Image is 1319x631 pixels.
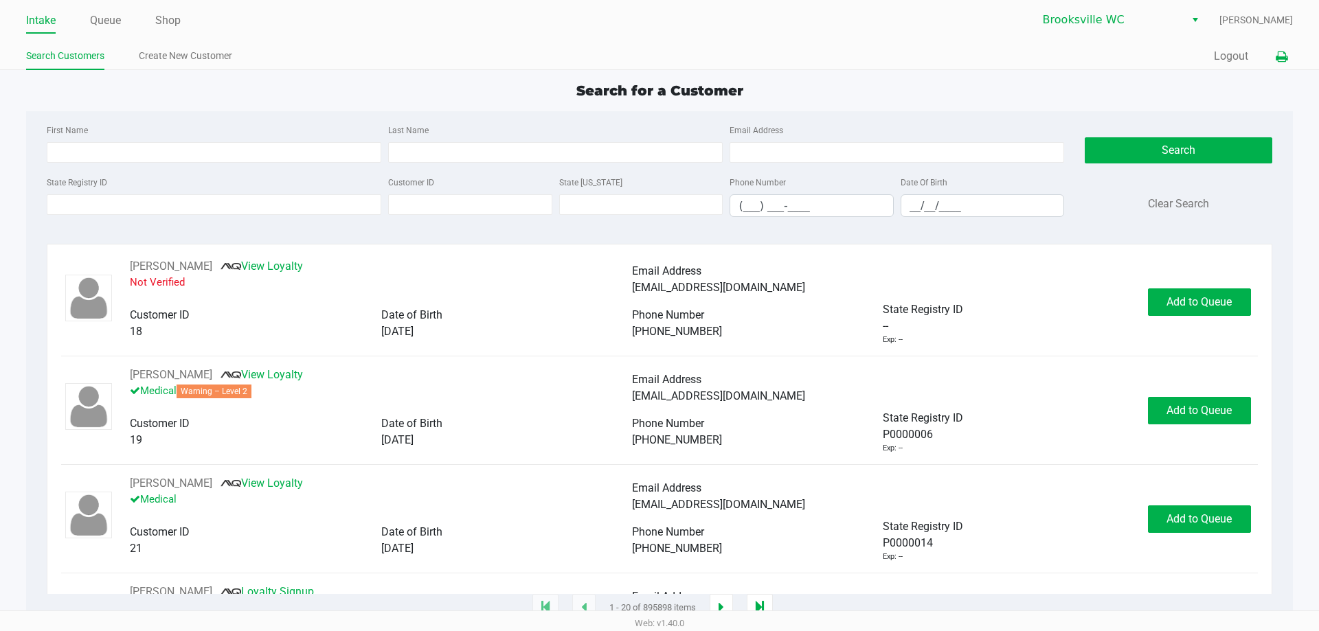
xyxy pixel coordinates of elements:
span: [EMAIL_ADDRESS][DOMAIN_NAME] [632,498,805,511]
app-submit-button: Previous [572,594,596,621]
span: P0000006 [883,426,933,443]
span: [EMAIL_ADDRESS][DOMAIN_NAME] [632,389,805,402]
span: State Registry ID [883,411,963,424]
span: Search for a Customer [576,82,743,99]
a: View Loyalty [221,477,303,490]
span: State Registry ID [883,303,963,316]
app-submit-button: Move to first page [532,594,559,621]
button: Logout [1214,48,1248,65]
button: Add to Queue [1148,397,1251,424]
span: 1 - 20 of 895898 items [609,601,696,615]
span: Brooksville WC [1043,12,1177,28]
a: Create New Customer [139,47,232,65]
span: Date of Birth [381,308,442,321]
span: [PHONE_NUMBER] [632,542,722,555]
span: Email Address [632,264,701,277]
label: Customer ID [388,176,434,189]
span: [EMAIL_ADDRESS][DOMAIN_NAME] [632,281,805,294]
span: Phone Number [632,417,704,430]
p: Medical [130,383,632,399]
span: Warning – Level 2 [177,385,251,398]
button: See customer info [130,367,212,383]
label: First Name [47,124,88,137]
label: Phone Number [730,176,786,189]
button: See customer info [130,258,212,275]
a: Queue [90,11,121,30]
span: Email Address [632,481,701,494]
span: Add to Queue [1166,512,1232,525]
span: [PERSON_NAME] [1219,13,1293,27]
span: Email Address [632,590,701,603]
span: Date of Birth [381,417,442,430]
button: Add to Queue [1148,288,1251,316]
label: Last Name [388,124,429,137]
div: Exp: -- [883,443,903,455]
app-submit-button: Move to last page [747,594,773,621]
span: [DATE] [381,433,414,446]
input: Format: MM/DD/YYYY [901,195,1064,216]
span: [DATE] [381,325,414,338]
span: Phone Number [632,525,704,538]
span: State Registry ID [883,520,963,533]
input: Format: (999) 999-9999 [730,195,893,216]
button: See customer info [130,475,212,492]
span: Customer ID [130,525,190,538]
a: View Loyalty [221,260,303,273]
span: Customer ID [130,417,190,430]
span: Web: v1.40.0 [635,618,684,628]
span: [PHONE_NUMBER] [632,325,722,338]
span: [PHONE_NUMBER] [632,433,722,446]
kendo-maskedtextbox: Format: (999) 999-9999 [730,194,894,217]
button: Clear Search [1148,196,1209,212]
p: Medical [130,492,632,507]
span: Phone Number [632,308,704,321]
button: Select [1185,8,1205,32]
span: [DATE] [381,542,414,555]
label: State Registry ID [47,176,107,189]
button: Add to Queue [1148,505,1251,533]
span: Email Address [632,373,701,386]
div: Exp: -- [883,334,903,346]
button: Search [1085,137,1272,163]
span: Date of Birth [381,525,442,538]
a: Loyalty Signup [221,585,314,598]
app-submit-button: Next [710,594,733,621]
a: View Loyalty [221,368,303,381]
span: P0000014 [883,535,933,551]
a: Intake [26,11,56,30]
label: Date Of Birth [901,176,947,189]
a: Shop [155,11,181,30]
label: State [US_STATE] [559,176,622,189]
span: 21 [130,542,142,555]
span: Customer ID [130,308,190,321]
span: -- [883,318,888,334]
kendo-maskedtextbox: Format: MM/DD/YYYY [901,194,1065,217]
button: See customer info [130,584,212,600]
p: Not Verified [130,275,632,290]
span: 19 [130,433,142,446]
a: Search Customers [26,47,104,65]
span: Add to Queue [1166,404,1232,417]
label: Email Address [730,124,783,137]
span: 18 [130,325,142,338]
span: Add to Queue [1166,295,1232,308]
div: Exp: -- [883,551,903,563]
